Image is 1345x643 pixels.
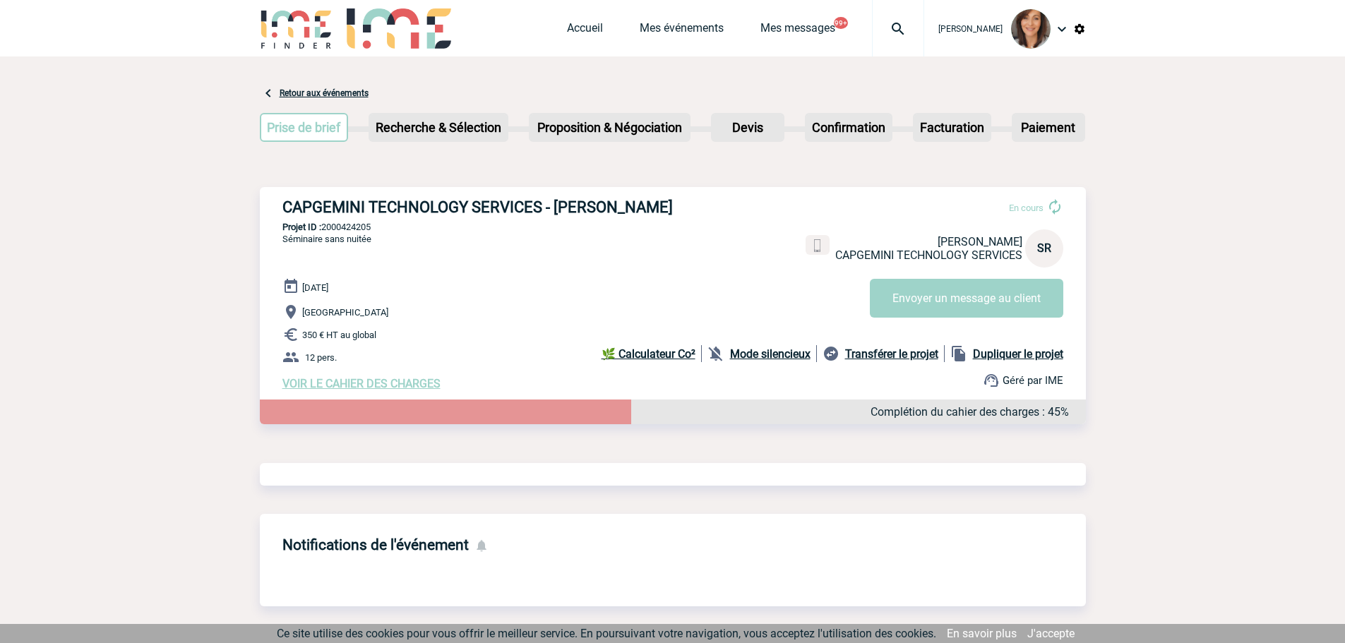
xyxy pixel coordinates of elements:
p: Recherche & Sélection [370,114,507,140]
img: portable.png [811,239,824,252]
span: CAPGEMINI TECHNOLOGY SERVICES [835,248,1022,262]
button: 99+ [834,17,848,29]
a: Mes événements [640,21,724,41]
span: [DATE] [302,282,328,293]
span: 12 pers. [305,352,337,363]
a: Accueil [567,21,603,41]
h4: Notifications de l'événement [282,536,469,553]
button: Envoyer un message au client [870,279,1063,318]
p: Proposition & Négociation [530,114,689,140]
span: [PERSON_NAME] [938,24,1003,34]
img: 103585-1.jpg [1011,9,1051,49]
a: En savoir plus [947,627,1017,640]
span: SR [1037,241,1051,255]
p: Paiement [1013,114,1084,140]
b: Dupliquer le projet [973,347,1063,361]
p: 2000424205 [260,222,1086,232]
b: Mode silencieux [730,347,811,361]
a: VOIR LE CAHIER DES CHARGES [282,377,441,390]
b: Transférer le projet [845,347,938,361]
span: Séminaire sans nuitée [282,234,371,244]
span: [PERSON_NAME] [938,235,1022,248]
p: Confirmation [806,114,891,140]
a: Mes messages [760,21,835,41]
span: Ce site utilise des cookies pour vous offrir le meilleur service. En poursuivant votre navigation... [277,627,936,640]
a: J'accepte [1027,627,1075,640]
b: Projet ID : [282,222,321,232]
a: Retour aux événements [280,88,369,98]
p: Facturation [914,114,990,140]
p: Prise de brief [261,114,347,140]
p: Devis [712,114,783,140]
img: support.png [983,372,1000,389]
h3: CAPGEMINI TECHNOLOGY SERVICES - [PERSON_NAME] [282,198,706,216]
img: IME-Finder [260,8,333,49]
span: [GEOGRAPHIC_DATA] [302,307,388,318]
b: 🌿 Calculateur Co² [602,347,695,361]
span: Géré par IME [1003,374,1063,387]
img: file_copy-black-24dp.png [950,345,967,362]
a: 🌿 Calculateur Co² [602,345,702,362]
span: En cours [1009,203,1044,213]
span: 350 € HT au global [302,330,376,340]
